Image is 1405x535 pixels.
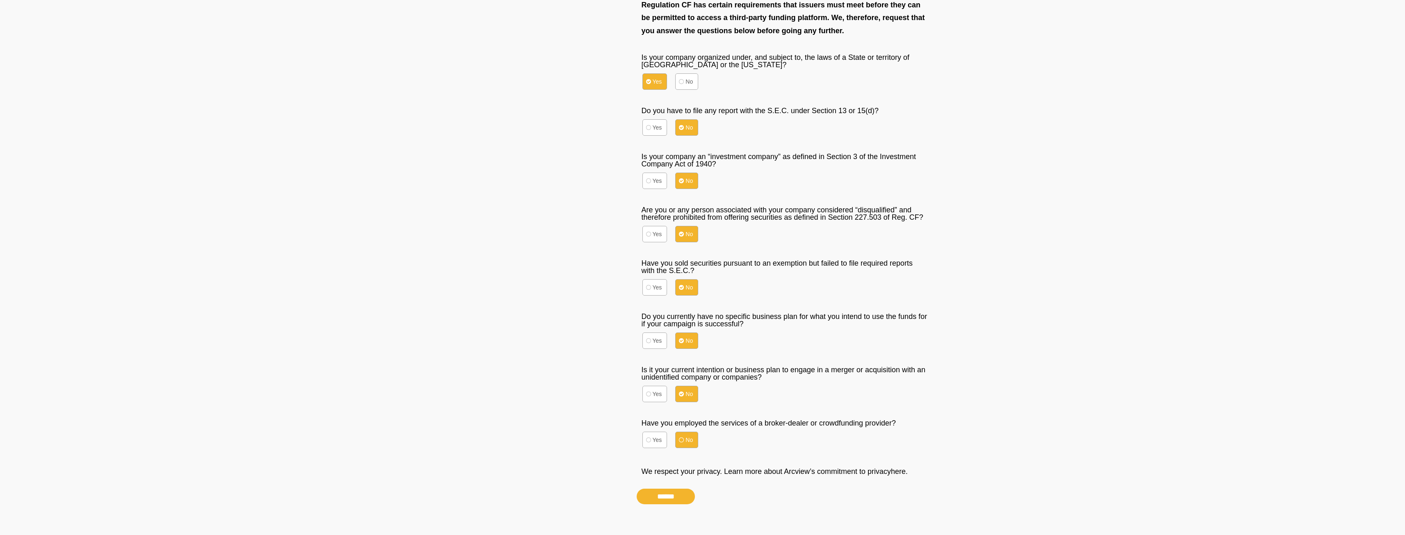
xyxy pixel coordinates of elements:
label: Is your company an “investment company” as defined in Section 3 of the Investment Company Act of ... [642,153,928,168]
label: No [675,226,698,242]
label: Do you have to file any report with the S.E.C. under Section 13 or 15(d)? [642,107,928,114]
p: We respect your privacy. Learn more about Arcview’s commitment to privacy . [642,465,928,478]
label: No [675,119,698,136]
label: Are you or any person associated with your company considered “disqualified” and therefore prohib... [642,206,928,221]
label: Is it your current intention or business plan to engage in a merger or acquisition with an uniden... [642,366,928,381]
label: Have you sold securities pursuant to an exemption but failed to file required reports with the S.... [642,260,928,274]
label: No [675,432,698,448]
label: Yes [642,226,667,242]
label: Yes [642,432,667,448]
label: Yes [642,332,667,349]
label: No [675,332,698,349]
label: Yes [642,279,667,296]
label: No [675,173,698,189]
a: here [891,467,906,476]
label: No [675,386,698,402]
label: Yes [642,119,667,136]
label: No [675,279,698,296]
label: Yes [642,173,667,189]
label: Yes [642,386,667,402]
label: Yes [642,73,667,90]
label: Have you employed the services of a broker-dealer or crowdfunding provider? [642,419,928,427]
label: Do you currently have no specific business plan for what you intend to use the funds for if your ... [642,313,928,328]
label: Is your company organized under, and subject to, the laws of a State or territory of [GEOGRAPHIC_... [642,54,928,68]
label: No [675,73,698,90]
